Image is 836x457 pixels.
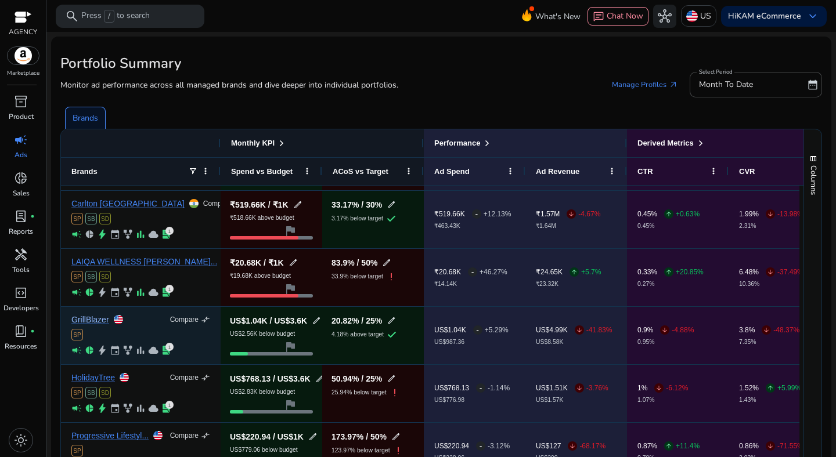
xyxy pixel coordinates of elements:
span: SP [71,387,83,398]
h5: 50.94% / 25% [331,375,382,383]
span: edit [391,432,401,441]
p: Monitor ad performance across all managed brands and dive deeper into individual portfolios. [60,79,398,91]
span: edit [312,316,321,325]
span: arrow_upward [665,269,672,275]
span: - [476,318,479,342]
span: Brands [71,167,98,176]
p: -37.49% [777,269,803,275]
h5: 83.9% / 50% [331,259,377,267]
h5: ₹20.68K / ₹1K [230,259,284,267]
span: flag [283,340,297,354]
span: / [104,10,114,23]
p: 33.9% below target [331,274,383,280]
p: US$2.56K below budget [230,331,295,337]
p: +46.27% [480,269,507,275]
span: SP [71,213,83,224]
p: -71.55% [777,443,803,449]
span: cloud [148,229,158,240]
span: lab_profile [161,345,171,356]
span: arrow_downward [576,327,583,333]
span: inventory_2 [14,95,28,108]
p: +5.29% [485,327,509,333]
p: 0.9% [637,327,653,333]
h5: 20.82% / 25% [331,317,382,325]
p: 0.87% [637,443,657,449]
span: SP [71,329,83,340]
p: 7.35% [739,339,799,345]
p: Marketplace [7,69,39,78]
span: flag [283,398,297,412]
p: 6.48% [739,269,759,275]
span: SP [71,445,83,456]
span: SB [85,387,97,398]
span: compare_arrows [201,373,210,382]
p: 0.45% [637,211,657,217]
p: -41.83% [586,327,612,333]
span: SD [99,387,111,398]
span: arrow_upward [665,211,672,217]
h5: US$220.94 / US$1K [230,433,304,441]
span: family_history [122,229,133,240]
span: arrow_downward [655,385,662,391]
p: -4.67% [578,211,600,217]
span: exclamation [392,445,404,456]
span: bar_chart [135,403,146,414]
p: 0.27% [637,281,704,287]
b: KAM eCommerce [736,10,801,21]
span: edit [387,316,396,325]
p: US$987.36 [434,339,509,345]
h5: US$768.13 / US$3.6K [230,375,311,383]
p: US$4.99K [536,327,568,333]
span: Monthly KPI [231,139,275,147]
p: +5.7% [581,269,601,275]
span: Derived Metrics [637,139,694,147]
p: Compare [170,373,199,382]
p: +5.99% [777,385,801,391]
span: Ad Spend [434,167,470,176]
p: -3.76% [586,385,608,391]
p: ₹14.14K [434,281,507,287]
p: Compare [170,315,199,324]
p: US [700,6,711,26]
a: HolidayTree [71,373,115,382]
p: US$776.98 [434,397,510,403]
h5: 173.97% / 50% [331,433,387,441]
span: lab_profile [161,229,171,240]
span: handyman [14,248,28,262]
p: US$768.13 [434,385,469,391]
span: bolt [97,345,107,356]
span: Performance [434,139,480,147]
span: event [110,229,120,240]
div: 1 [165,285,174,293]
p: AGENCY [9,27,37,37]
span: CVR [739,167,755,176]
p: Brands [73,112,98,124]
span: cloud [148,287,158,298]
p: ₹20.68K [434,269,461,275]
span: fiber_manual_record [30,329,35,333]
p: US$779.06 below budget [230,447,298,453]
span: arrow_downward [767,211,774,217]
p: 2.31% [739,223,803,229]
p: ₹519.66K [434,211,465,217]
span: arrow_downward [763,327,770,333]
span: lab_profile [14,209,28,223]
span: arrow_upward [571,269,578,275]
span: SD [99,213,111,224]
span: bolt [97,287,107,298]
p: 3.17% below target [331,216,383,222]
span: edit [387,374,396,383]
span: - [480,376,482,400]
img: in.svg [189,199,199,208]
span: Ad Revenue [536,167,579,176]
p: ₹518.66K above budget [230,215,294,221]
p: 10.36% [739,281,803,287]
span: search [65,9,79,23]
p: +0.63% [676,211,700,217]
p: Product [9,111,34,122]
a: GrillBlazer [71,315,109,324]
p: -4.88% [672,327,694,333]
span: exclamation [385,271,397,282]
img: us.svg [153,431,163,440]
span: bar_chart [135,287,146,298]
